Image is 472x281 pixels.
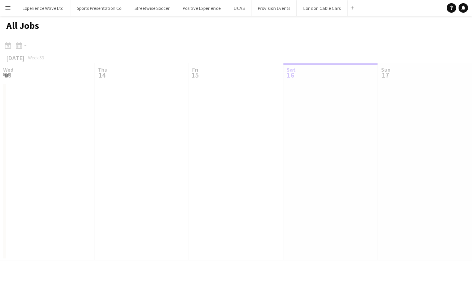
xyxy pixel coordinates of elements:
[297,0,347,16] button: London Cable Cars
[176,0,227,16] button: Positive Experience
[251,0,297,16] button: Provision Events
[128,0,176,16] button: Streetwise Soccer
[16,0,70,16] button: Experience Wave Ltd
[70,0,128,16] button: Sports Presentation Co
[227,0,251,16] button: UCAS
